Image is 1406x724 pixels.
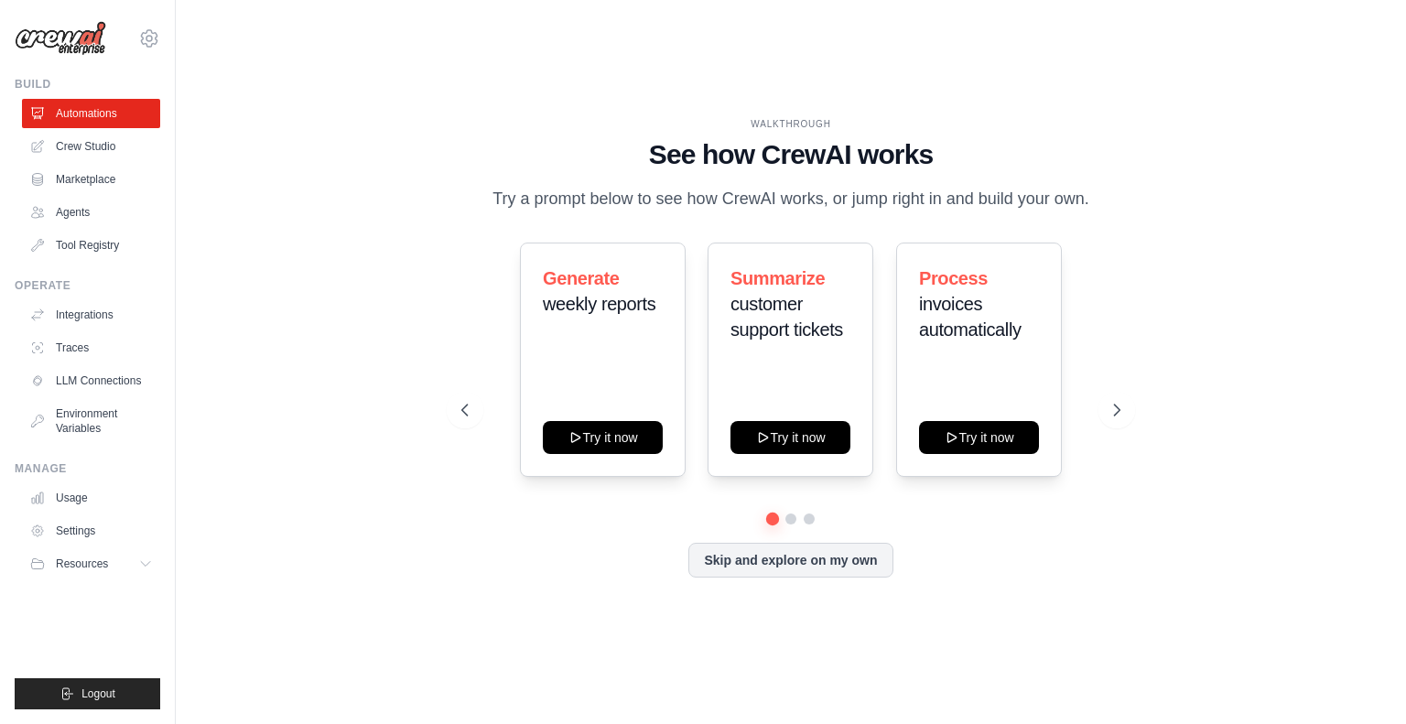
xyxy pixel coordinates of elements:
[730,268,825,288] span: Summarize
[81,686,115,701] span: Logout
[543,294,655,314] span: weekly reports
[730,294,843,340] span: customer support tickets
[22,516,160,546] a: Settings
[15,77,160,92] div: Build
[919,421,1039,454] button: Try it now
[22,333,160,362] a: Traces
[1314,636,1406,724] iframe: Chat Widget
[919,268,988,288] span: Process
[22,99,160,128] a: Automations
[543,421,663,454] button: Try it now
[461,117,1120,131] div: WALKTHROUGH
[56,557,108,571] span: Resources
[15,278,160,293] div: Operate
[461,138,1120,171] h1: See how CrewAI works
[688,543,892,578] button: Skip and explore on my own
[22,483,160,513] a: Usage
[22,399,160,443] a: Environment Variables
[730,421,850,454] button: Try it now
[22,300,160,330] a: Integrations
[22,198,160,227] a: Agents
[15,461,160,476] div: Manage
[22,132,160,161] a: Crew Studio
[22,366,160,395] a: LLM Connections
[15,21,106,56] img: Logo
[22,231,160,260] a: Tool Registry
[22,165,160,194] a: Marketplace
[919,294,1022,340] span: invoices automatically
[22,549,160,578] button: Resources
[483,186,1098,212] p: Try a prompt below to see how CrewAI works, or jump right in and build your own.
[543,268,620,288] span: Generate
[15,678,160,709] button: Logout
